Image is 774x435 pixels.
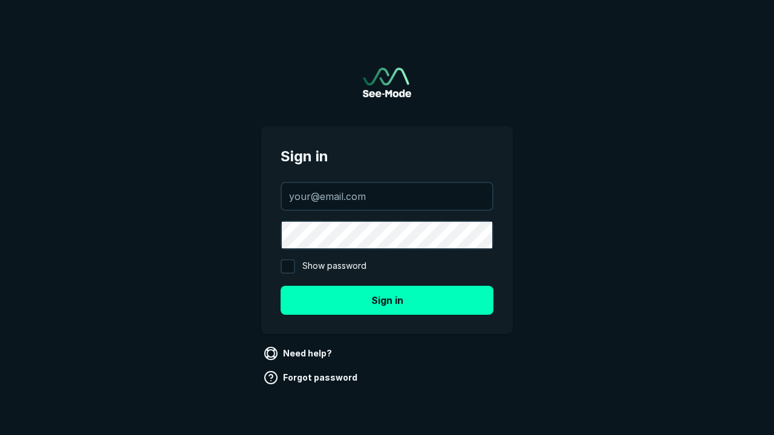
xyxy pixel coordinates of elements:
[302,259,366,274] span: Show password
[281,146,493,167] span: Sign in
[363,68,411,97] img: See-Mode Logo
[363,68,411,97] a: Go to sign in
[282,183,492,210] input: your@email.com
[281,286,493,315] button: Sign in
[261,344,337,363] a: Need help?
[261,368,362,387] a: Forgot password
